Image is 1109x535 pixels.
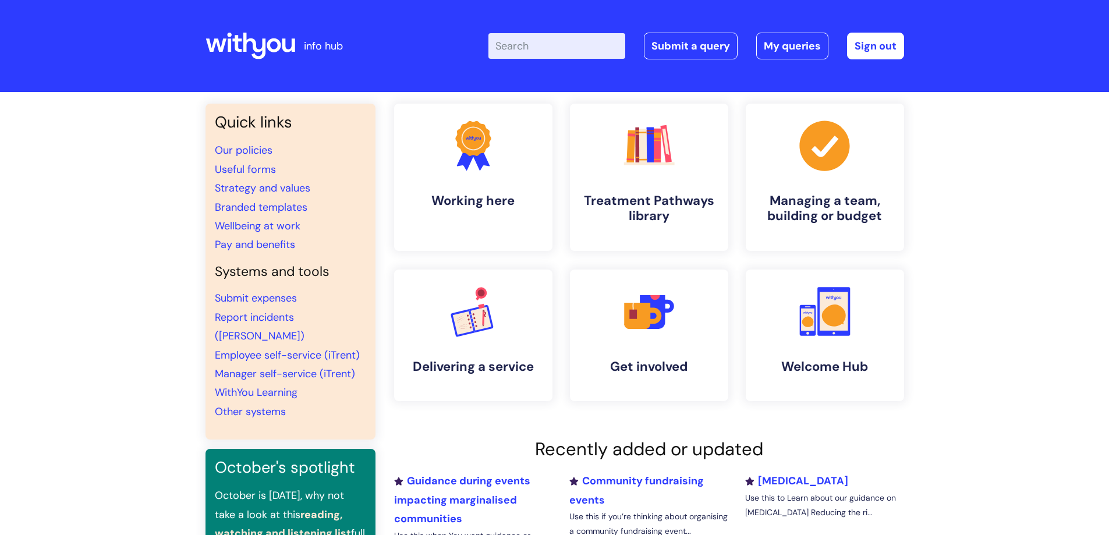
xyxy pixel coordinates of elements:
[403,359,543,374] h4: Delivering a service
[745,474,848,488] a: [MEDICAL_DATA]
[215,385,297,399] a: WithYou Learning
[745,491,904,520] p: Use this to Learn about our guidance on [MEDICAL_DATA] Reducing the ri...
[746,104,904,251] a: Managing a team, building or budget
[215,200,307,214] a: Branded templates
[215,238,295,251] a: Pay and benefits
[215,264,366,280] h4: Systems and tools
[746,270,904,401] a: Welcome Hub
[215,219,300,233] a: Wellbeing at work
[579,193,719,224] h4: Treatment Pathways library
[394,270,552,401] a: Delivering a service
[570,270,728,401] a: Get involved
[215,348,360,362] a: Employee self-service (iTrent)
[847,33,904,59] a: Sign out
[488,33,625,59] input: Search
[644,33,738,59] a: Submit a query
[755,193,895,224] h4: Managing a team, building or budget
[215,181,310,195] a: Strategy and values
[215,405,286,419] a: Other systems
[570,104,728,251] a: Treatment Pathways library
[394,474,530,526] a: Guidance during events impacting marginalised communities
[569,474,704,506] a: Community fundraising events
[394,104,552,251] a: Working here
[215,113,366,132] h3: Quick links
[304,37,343,55] p: info hub
[403,193,543,208] h4: Working here
[215,458,366,477] h3: October's spotlight
[215,367,355,381] a: Manager self-service (iTrent)
[215,143,272,157] a: Our policies
[579,359,719,374] h4: Get involved
[215,310,304,343] a: Report incidents ([PERSON_NAME])
[755,359,895,374] h4: Welcome Hub
[215,162,276,176] a: Useful forms
[215,291,297,305] a: Submit expenses
[756,33,828,59] a: My queries
[488,33,904,59] div: | -
[394,438,904,460] h2: Recently added or updated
